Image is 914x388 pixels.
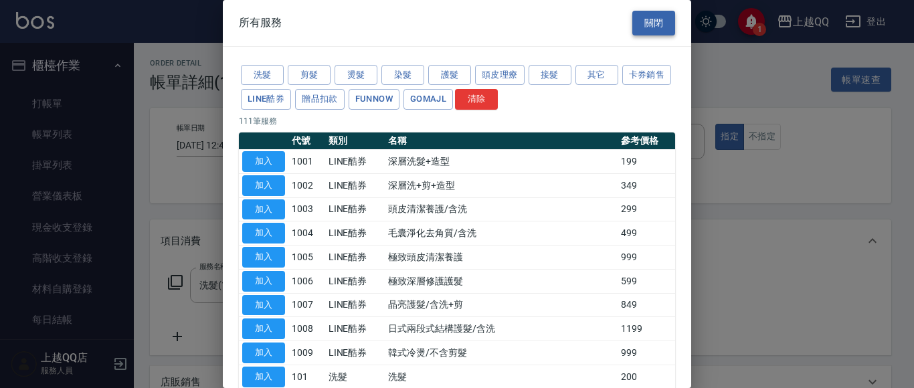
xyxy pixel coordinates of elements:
[632,11,675,35] button: 關閉
[618,293,675,317] td: 849
[385,246,618,270] td: 極致頭皮清潔養護
[325,269,385,293] td: LINE酷券
[618,173,675,197] td: 349
[385,293,618,317] td: 晶亮護髮/含洗+剪
[288,317,325,341] td: 1008
[618,317,675,341] td: 1199
[241,65,284,86] button: 洗髮
[325,317,385,341] td: LINE酷券
[239,16,282,29] span: 所有服務
[403,89,453,110] button: GOMAJL
[618,246,675,270] td: 999
[385,269,618,293] td: 極致深層修護護髮
[381,65,424,86] button: 染髮
[428,65,471,86] button: 護髮
[325,173,385,197] td: LINE酷券
[385,197,618,221] td: 頭皮清潔養護/含洗
[295,89,345,110] button: 贈品扣款
[288,269,325,293] td: 1006
[622,65,672,86] button: 卡券銷售
[242,175,285,196] button: 加入
[242,247,285,268] button: 加入
[325,150,385,174] td: LINE酷券
[325,293,385,317] td: LINE酷券
[242,367,285,387] button: 加入
[288,65,331,86] button: 剪髮
[385,341,618,365] td: 韓式冷燙/不含剪髮
[325,132,385,150] th: 類別
[242,199,285,220] button: 加入
[242,151,285,172] button: 加入
[475,65,525,86] button: 頭皮理療
[239,115,675,127] p: 111 筆服務
[618,269,675,293] td: 599
[349,89,399,110] button: FUNNOW
[335,65,377,86] button: 燙髮
[385,317,618,341] td: 日式兩段式結構護髮/含洗
[288,173,325,197] td: 1002
[455,89,498,110] button: 清除
[241,89,291,110] button: LINE酷券
[288,150,325,174] td: 1001
[288,197,325,221] td: 1003
[618,150,675,174] td: 199
[385,221,618,246] td: 毛囊淨化去角質/含洗
[242,295,285,316] button: 加入
[618,197,675,221] td: 299
[385,150,618,174] td: 深層洗髮+造型
[288,221,325,246] td: 1004
[288,246,325,270] td: 1005
[288,341,325,365] td: 1009
[618,341,675,365] td: 999
[242,343,285,363] button: 加入
[575,65,618,86] button: 其它
[325,221,385,246] td: LINE酷券
[618,221,675,246] td: 499
[529,65,571,86] button: 接髮
[325,197,385,221] td: LINE酷券
[288,132,325,150] th: 代號
[288,293,325,317] td: 1007
[385,173,618,197] td: 深層洗+剪+造型
[325,246,385,270] td: LINE酷券
[242,271,285,292] button: 加入
[385,132,618,150] th: 名稱
[325,341,385,365] td: LINE酷券
[242,223,285,244] button: 加入
[242,318,285,339] button: 加入
[618,132,675,150] th: 參考價格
